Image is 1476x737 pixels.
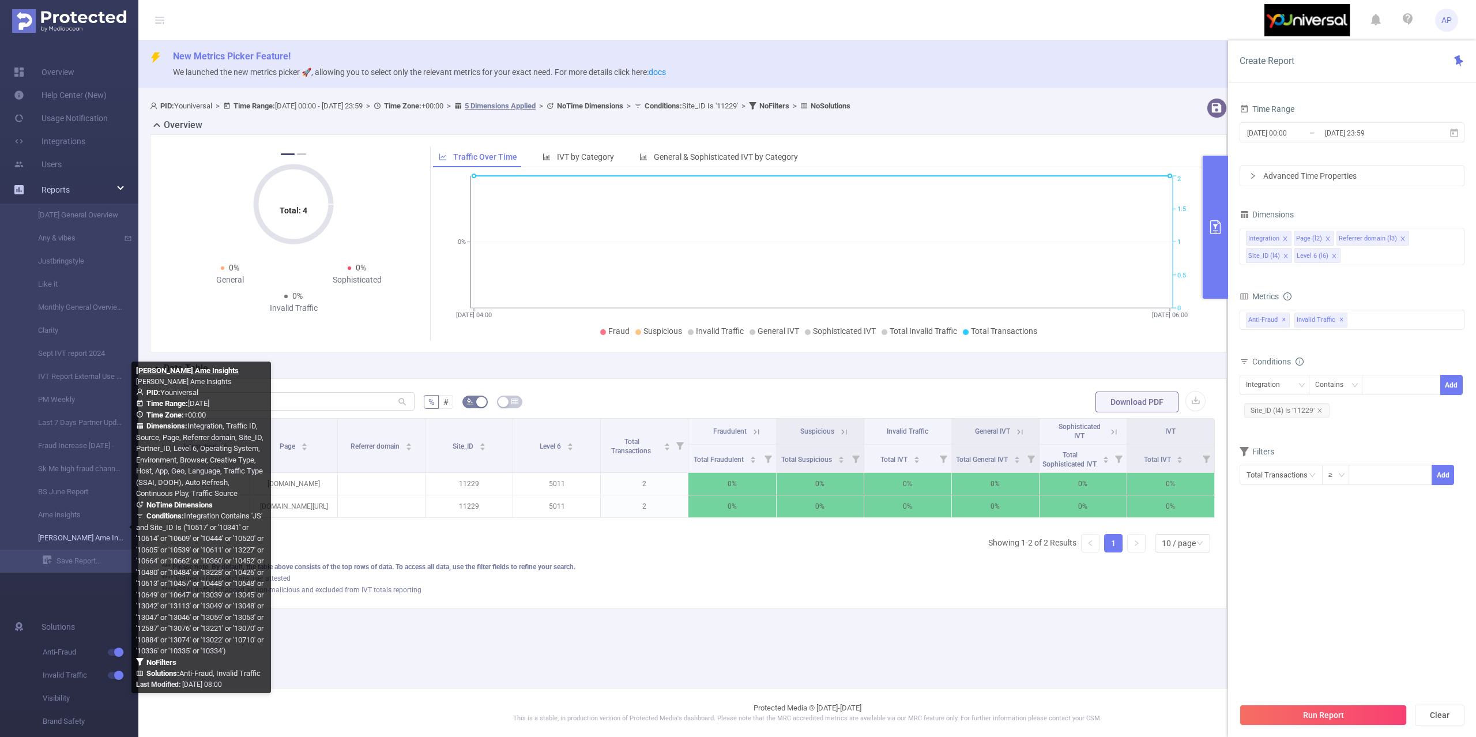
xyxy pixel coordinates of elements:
[146,411,184,419] b: Time Zone:
[23,204,125,227] a: [DATE] General Overview
[1282,236,1288,243] i: icon: close
[1315,375,1351,394] div: Contains
[23,342,125,365] a: Sept IVT report 2024
[601,495,688,517] p: 2
[302,446,308,449] i: icon: caret-down
[43,687,138,710] span: Visibility
[280,206,307,215] tspan: Total: 4
[1127,495,1214,517] p: 0%
[1432,465,1454,485] button: Add
[1298,382,1305,390] i: icon: down
[1294,248,1341,263] li: Level 6 (l6)
[1127,473,1214,495] p: 0%
[696,326,744,336] span: Invalid Traffic
[1246,313,1290,328] span: Anti-Fraud
[1165,427,1176,435] span: IVT
[136,366,239,375] b: [PERSON_NAME] Ame Insights
[1351,382,1358,390] i: icon: down
[1240,292,1279,301] span: Metrics
[513,495,600,517] p: 5011
[1014,454,1020,458] i: icon: caret-up
[302,441,308,445] i: icon: caret-up
[738,101,749,110] span: >
[150,102,160,110] i: icon: user
[511,398,518,405] i: icon: table
[1297,249,1328,264] div: Level 6 (l6)
[146,388,160,397] b: PID:
[146,422,187,430] b: Dimensions :
[229,263,239,272] span: 0%
[1102,458,1109,462] i: icon: caret-down
[281,153,295,155] button: 1
[164,118,202,132] h2: Overview
[750,454,756,458] i: icon: caret-up
[1177,454,1183,458] i: icon: caret-up
[150,52,161,63] i: icon: thunderbolt
[1127,534,1146,552] li: Next Page
[1246,375,1288,394] div: Integration
[1339,313,1344,327] span: ✕
[1176,454,1183,461] div: Sort
[1283,253,1289,260] i: icon: close
[43,550,138,573] a: Save Report...
[838,454,845,461] div: Sort
[645,101,738,110] span: Site_ID Is '11229'
[777,473,864,495] p: 0%
[23,296,125,319] a: Monthly General Overview JS Yahoo
[384,101,421,110] b: Time Zone:
[14,61,74,84] a: Overview
[23,319,125,342] a: Clarity
[713,427,747,435] span: Fraudulent
[301,441,308,448] div: Sort
[1252,357,1304,366] span: Conditions
[465,101,536,110] u: 5 Dimensions Applied
[453,442,475,450] span: Site_ID
[952,495,1039,517] p: 0%
[649,67,666,77] a: docs
[694,456,745,464] span: Total Fraudulent
[1415,705,1464,725] button: Clear
[913,454,920,461] div: Sort
[639,153,647,161] i: icon: bar-chart
[1294,231,1334,246] li: Page (l2)
[1246,231,1291,246] li: Integration
[1152,311,1188,319] tspan: [DATE] 06:00
[23,411,125,434] a: Last 7 Days Partner Update
[356,263,366,272] span: 0%
[1177,239,1181,246] tspan: 1
[173,67,666,77] span: We launched the new metrics picker 🚀, allowing you to select only the relevant metrics for your e...
[23,434,125,457] a: Fraud Increase [DATE] -
[1331,253,1337,260] i: icon: close
[479,446,485,449] i: icon: caret-down
[750,454,756,461] div: Sort
[351,442,401,450] span: Referrer domain
[887,427,928,435] span: Invalid Traffic
[426,495,513,517] p: 11229
[536,101,547,110] span: >
[1294,313,1347,328] span: Invalid Traffic
[14,153,62,176] a: Users
[789,101,800,110] span: >
[952,473,1039,495] p: 0%
[557,101,623,110] b: No Time Dimensions
[1336,231,1409,246] li: Referrer domain (l3)
[162,573,1215,584] div: **** Values in (Brackets) are user attested
[12,9,126,33] img: Protected Media
[664,441,671,445] i: icon: caret-up
[1240,705,1407,725] button: Run Report
[1240,104,1294,114] span: Time Range
[1162,535,1196,552] div: 10 / page
[1296,231,1322,246] div: Page (l2)
[138,688,1476,737] footer: Protected Media © [DATE]-[DATE]
[781,456,834,464] span: Total Suspicious
[14,107,108,130] a: Usage Notification
[1339,231,1397,246] div: Referrer domain (l3)
[1102,454,1109,458] i: icon: caret-up
[1249,172,1256,179] i: icon: right
[567,441,574,448] div: Sort
[136,422,263,498] span: Integration, Traffic ID, Source, Page, Referrer domain, Site_ID, Partner_ID, Level 6, Operating S...
[23,227,125,250] a: Any & vibes
[23,480,125,503] a: BS June Report
[914,458,920,462] i: icon: caret-down
[1102,454,1109,461] div: Sort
